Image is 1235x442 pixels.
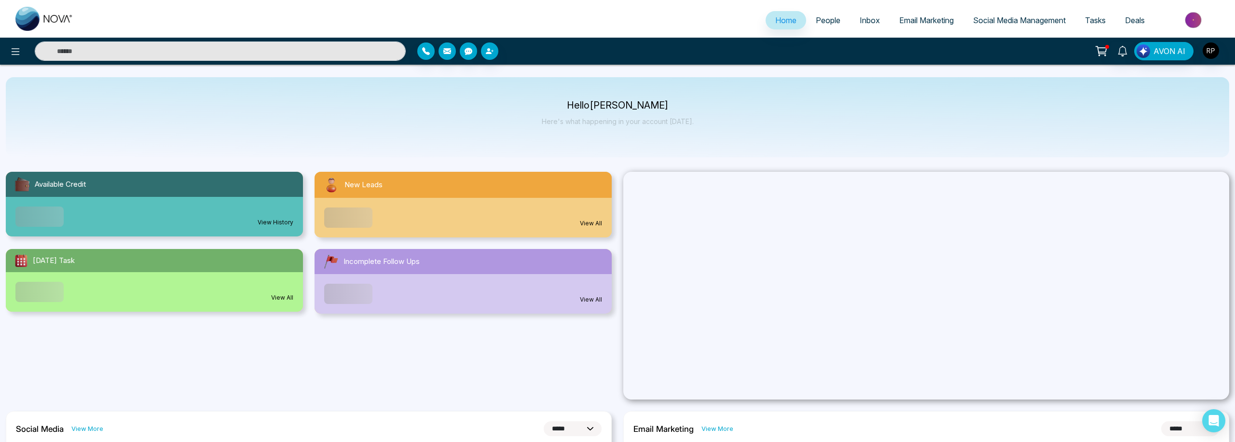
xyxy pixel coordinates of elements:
a: View More [71,424,103,433]
a: Inbox [850,11,890,29]
span: Email Marketing [899,15,954,25]
a: New LeadsView All [309,172,617,237]
a: Email Marketing [890,11,963,29]
span: Available Credit [35,179,86,190]
span: [DATE] Task [33,255,75,266]
h2: Social Media [16,424,64,434]
a: View All [580,219,602,228]
span: Home [775,15,796,25]
span: Social Media Management [973,15,1066,25]
span: New Leads [344,180,383,191]
img: todayTask.svg [14,253,29,268]
img: Nova CRM Logo [15,7,73,31]
a: Social Media Management [963,11,1075,29]
img: followUps.svg [322,253,340,270]
a: View More [701,424,733,433]
img: User Avatar [1203,42,1219,59]
h2: Email Marketing [633,424,694,434]
span: Incomplete Follow Ups [343,256,420,267]
span: Inbox [860,15,880,25]
p: Hello [PERSON_NAME] [542,101,694,110]
a: View History [258,218,293,227]
a: People [806,11,850,29]
img: Lead Flow [1137,44,1150,58]
span: AVON AI [1153,45,1185,57]
span: Deals [1125,15,1145,25]
button: AVON AI [1134,42,1194,60]
a: Tasks [1075,11,1115,29]
a: View All [580,295,602,304]
img: Market-place.gif [1159,9,1229,31]
div: Open Intercom Messenger [1202,409,1225,432]
span: Tasks [1085,15,1106,25]
a: Incomplete Follow UpsView All [309,249,617,314]
a: Home [766,11,806,29]
img: newLeads.svg [322,176,341,194]
p: Here's what happening in your account [DATE]. [542,117,694,125]
img: availableCredit.svg [14,176,31,193]
a: Deals [1115,11,1154,29]
span: People [816,15,840,25]
a: View All [271,293,293,302]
